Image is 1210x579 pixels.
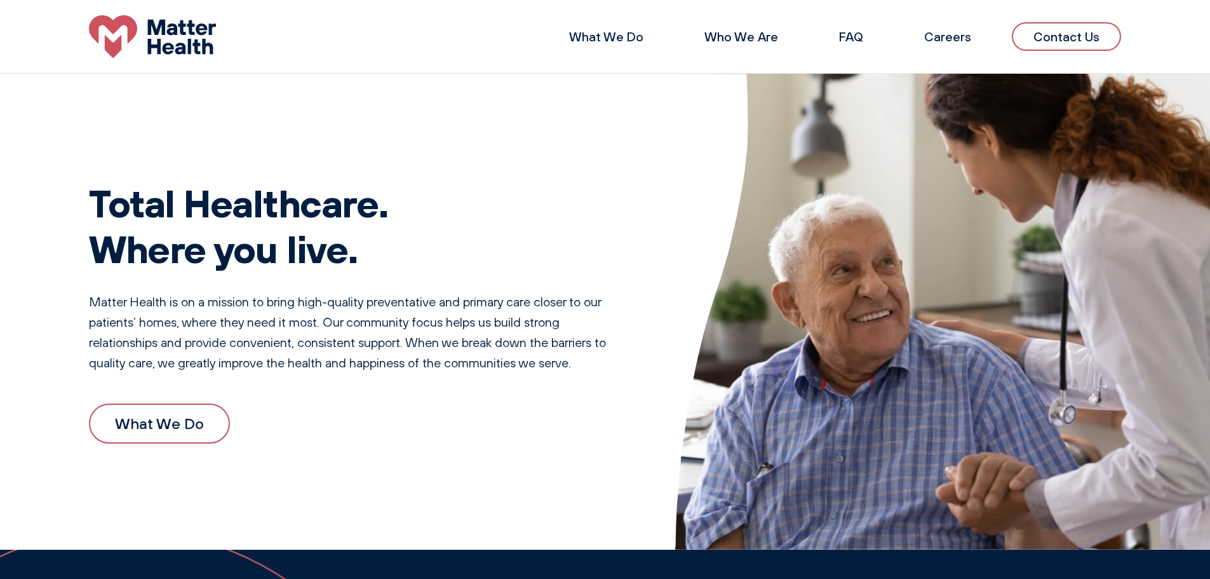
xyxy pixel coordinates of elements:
[704,29,778,44] a: Who We Are
[89,180,624,271] h1: Total Healthcare. Where you live.
[839,29,863,44] a: FAQ
[89,292,624,373] p: Matter Health is on a mission to bring high-quality preventative and primary care closer to our p...
[569,29,643,44] a: What We Do
[924,29,971,44] a: Careers
[89,404,230,443] a: What We Do
[1012,22,1121,51] a: Contact Us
